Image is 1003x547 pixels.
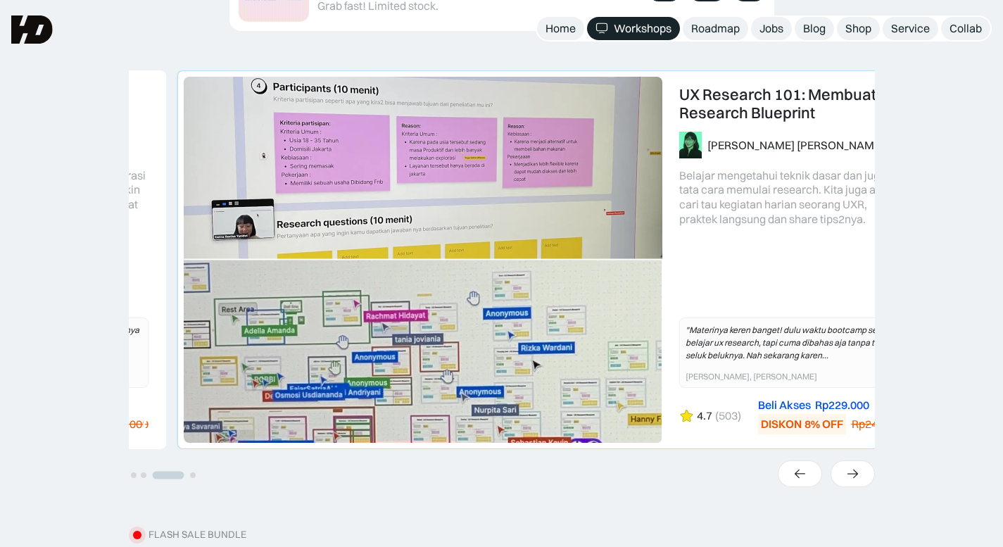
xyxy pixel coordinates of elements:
div: Shop [845,21,871,36]
a: Home [537,17,584,40]
a: Beli AksesRp229.000 [758,398,888,413]
div: 8% OFF [805,417,843,432]
a: Shop [837,17,880,40]
div: Beli Akses [758,398,811,413]
button: Go to slide 4 [190,472,196,478]
a: Collab [941,17,990,40]
button: Go to slide 1 [131,472,137,478]
button: Go to slide 2 [141,472,146,478]
div: (503) [715,408,741,423]
div: Roadmap [691,21,740,36]
button: Go to slide 3 [152,471,184,479]
div: Workshops [614,21,671,36]
ul: Select a slide to show [129,468,198,480]
div: Collab [950,21,982,36]
div: Blog [803,21,826,36]
div: 4.7 [697,408,712,423]
a: Roadmap [683,17,748,40]
div: Rp249.000 [852,417,906,432]
div: FLASH SALE BUNDLE [149,529,246,541]
div: Rp229.000 [815,398,869,413]
a: Service [883,17,938,40]
a: Blog [795,17,834,40]
div: DISKON [761,417,802,432]
div: Jobs [759,21,783,36]
div: 3 of 4 [177,70,923,449]
div: Service [891,21,930,36]
a: Workshops [587,17,680,40]
div: Home [545,21,576,36]
a: Jobs [751,17,792,40]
